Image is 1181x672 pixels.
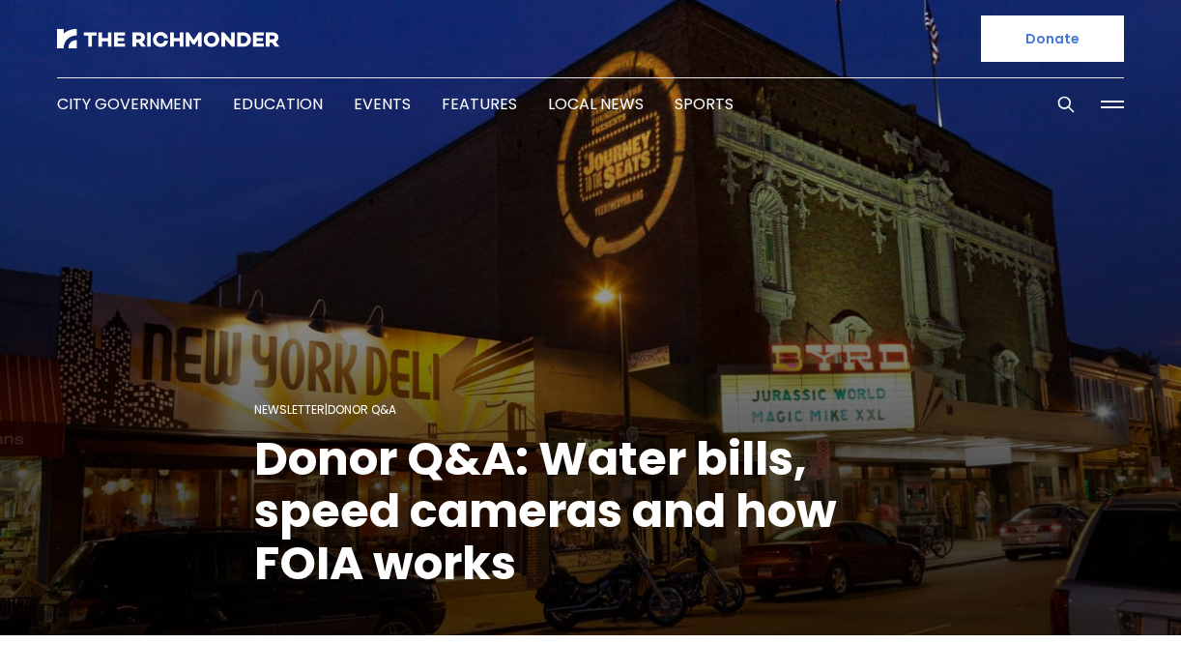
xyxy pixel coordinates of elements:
[354,93,411,115] a: Events
[1051,90,1080,119] button: Search this site
[57,93,202,115] a: City Government
[254,401,325,418] a: Newsletter
[57,29,279,48] img: The Richmonder
[328,401,396,418] a: Donor Q&A
[254,433,927,590] h1: Donor Q&A: Water bills, speed cameras and how FOIA works
[981,15,1124,62] a: Donate
[233,93,323,115] a: Education
[675,93,734,115] a: Sports
[548,93,644,115] a: Local News
[442,93,517,115] a: Features
[254,398,927,422] div: |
